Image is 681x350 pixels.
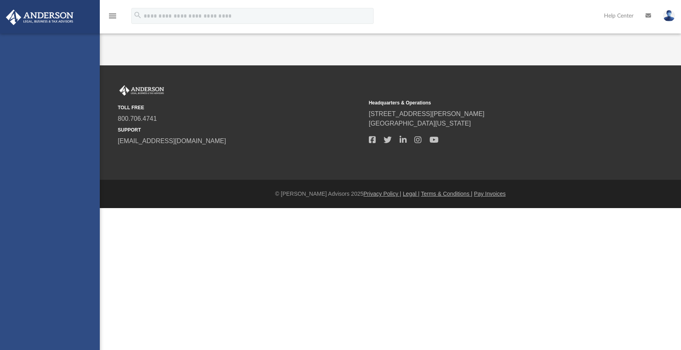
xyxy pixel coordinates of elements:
img: Anderson Advisors Platinum Portal [118,85,166,96]
a: Legal | [403,191,420,197]
small: TOLL FREE [118,104,363,111]
small: Headquarters & Operations [369,99,614,106]
a: [EMAIL_ADDRESS][DOMAIN_NAME] [118,138,226,144]
small: SUPPORT [118,126,363,134]
i: search [133,11,142,20]
div: © [PERSON_NAME] Advisors 2025 [100,190,681,198]
a: Terms & Conditions | [421,191,473,197]
img: User Pic [663,10,675,22]
i: menu [108,11,117,21]
a: 800.706.4741 [118,115,157,122]
a: [STREET_ADDRESS][PERSON_NAME] [369,110,485,117]
a: Pay Invoices [474,191,505,197]
a: menu [108,15,117,21]
img: Anderson Advisors Platinum Portal [4,10,76,25]
a: [GEOGRAPHIC_DATA][US_STATE] [369,120,471,127]
a: Privacy Policy | [364,191,402,197]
